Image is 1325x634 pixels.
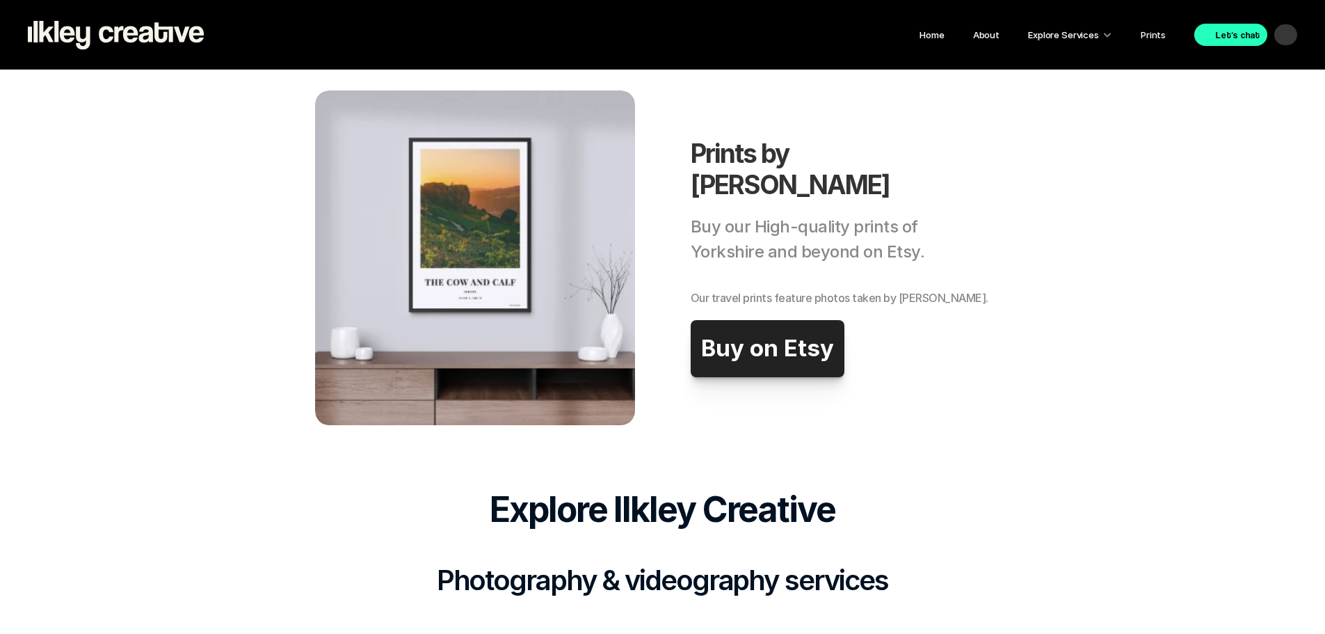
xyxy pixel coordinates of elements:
h2: Buy our High-quality prints of Yorkshire and beyond on Etsy. [691,214,1004,290]
a: Let's chat [1194,24,1267,46]
a: About [973,29,999,40]
p: Explore Services [1028,26,1099,44]
h2: Photography & videography services [437,489,889,597]
h1: Prints by [PERSON_NAME] [691,138,955,200]
p: Let's chat [1216,26,1260,44]
a: Prints [1141,29,1166,40]
h2: Our travel prints feature photos taken by [PERSON_NAME]. [691,290,1004,306]
span: Explore Ilkley Creative [490,489,835,530]
a: Home [920,29,944,40]
p: Buy on Etsy [701,335,834,363]
a: Buy on Etsy [691,320,844,377]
